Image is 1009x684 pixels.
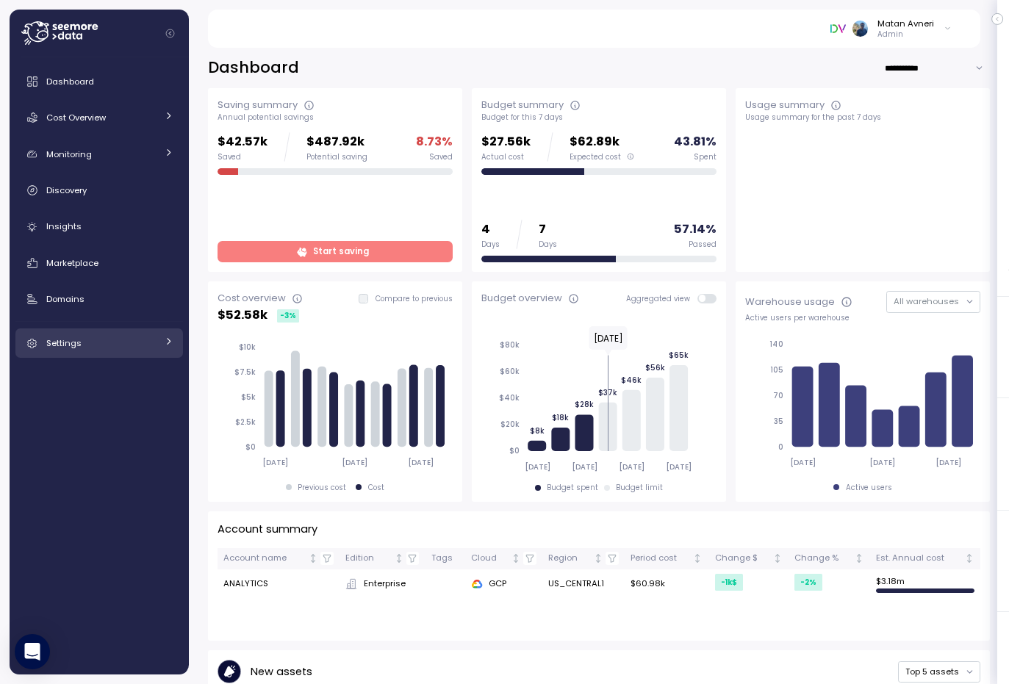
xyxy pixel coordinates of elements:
[575,400,594,409] tspan: $28k
[625,548,708,569] th: Period costNot sorted
[15,328,183,358] a: Settings
[15,140,183,169] a: Monitoring
[593,553,603,564] div: Not sorted
[689,240,717,250] div: Passed
[773,391,783,400] tspan: 70
[376,294,453,304] p: Compare to previous
[15,67,183,96] a: Dashboard
[218,306,267,325] p: $ 52.58k
[15,248,183,278] a: Marketplace
[626,294,697,303] span: Aggregated view
[218,291,286,306] div: Cost overview
[846,483,892,493] div: Active users
[46,293,85,305] span: Domains
[464,548,542,569] th: CloudNot sorted
[262,458,288,467] tspan: [DATE]
[745,112,980,123] div: Usage summary for the past 7 days
[234,367,256,377] tspan: $7.5k
[715,574,743,591] div: -1k $
[218,548,340,569] th: Account nameNot sorted
[235,417,256,427] tspan: $2.5k
[619,462,644,472] tspan: [DATE]
[223,552,306,565] div: Account name
[964,553,974,564] div: Not sorted
[745,295,835,309] div: Warehouse usage
[692,553,703,564] div: Not sorted
[572,462,597,472] tspan: [DATE]
[715,552,770,565] div: Change $
[876,552,962,565] div: Est. Annual cost
[218,152,267,162] div: Saved
[770,365,783,375] tspan: 105
[161,28,179,39] button: Collapse navigation
[598,387,617,397] tspan: $37k
[530,426,545,436] tspan: $8k
[298,483,346,493] div: Previous cost
[570,132,635,152] p: $62.89k
[46,220,82,232] span: Insights
[674,220,717,240] p: 57.14 %
[936,458,962,467] tspan: [DATE]
[539,220,557,240] p: 7
[218,241,453,262] a: Start saving
[239,342,256,352] tspan: $10k
[481,132,531,152] p: $27.56k
[208,57,299,79] h2: Dashboard
[277,309,299,323] div: -3 %
[511,553,521,564] div: Not sorted
[218,521,317,538] p: Account summary
[708,548,788,569] th: Change $Not sorted
[500,367,520,376] tspan: $60k
[313,242,369,262] span: Start saving
[481,112,717,123] div: Budget for this 7 days
[548,552,591,565] div: Region
[772,553,783,564] div: Not sorted
[625,569,708,599] td: $60.98k
[218,569,340,599] td: ANALYTICS
[854,553,864,564] div: Not sorted
[218,132,267,152] p: $42.57k
[669,350,689,360] tspan: $65k
[218,98,298,112] div: Saving summary
[794,574,822,591] div: -2 %
[481,240,500,250] div: Days
[500,340,520,350] tspan: $80k
[542,548,625,569] th: RegionNot sorted
[500,420,520,429] tspan: $20k
[345,552,391,565] div: Edition
[877,18,934,29] div: Matan Avneri
[790,458,816,467] tspan: [DATE]
[308,553,318,564] div: Not sorted
[471,552,509,565] div: Cloud
[769,339,783,349] tspan: 140
[15,634,50,669] div: Open Intercom Messenger
[46,112,106,123] span: Cost Overview
[431,552,459,565] div: Tags
[471,577,537,591] div: GCP
[481,220,500,240] p: 4
[570,152,621,162] span: Expected cost
[499,393,520,403] tspan: $40k
[674,132,717,152] p: 43.81 %
[616,483,663,493] div: Budget limit
[621,375,642,385] tspan: $46k
[539,240,557,250] div: Days
[46,257,98,269] span: Marketplace
[830,21,846,36] img: 6791f8edfa6a2c9608b219b1.PNG
[15,176,183,205] a: Discovery
[46,148,92,160] span: Monitoring
[409,458,434,467] tspan: [DATE]
[852,21,868,36] img: ALV-UjX7jhsMcxN73qSyojD2Z4piqf6UwG4hnm7D3VdwPiO_xpFZWwwoNcd_Dih6KbyCerWH4wxR8I9yVtp_dI3atnEkV2d51...
[774,417,783,426] tspan: 35
[46,76,94,87] span: Dashboard
[15,284,183,314] a: Domains
[306,152,367,162] div: Potential saving
[694,152,717,162] div: Spent
[481,152,531,162] div: Actual cost
[509,446,520,456] tspan: $0
[794,552,852,565] div: Change %
[552,413,569,422] tspan: $18k
[631,552,690,565] div: Period cost
[778,442,783,452] tspan: 0
[645,363,665,372] tspan: $56k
